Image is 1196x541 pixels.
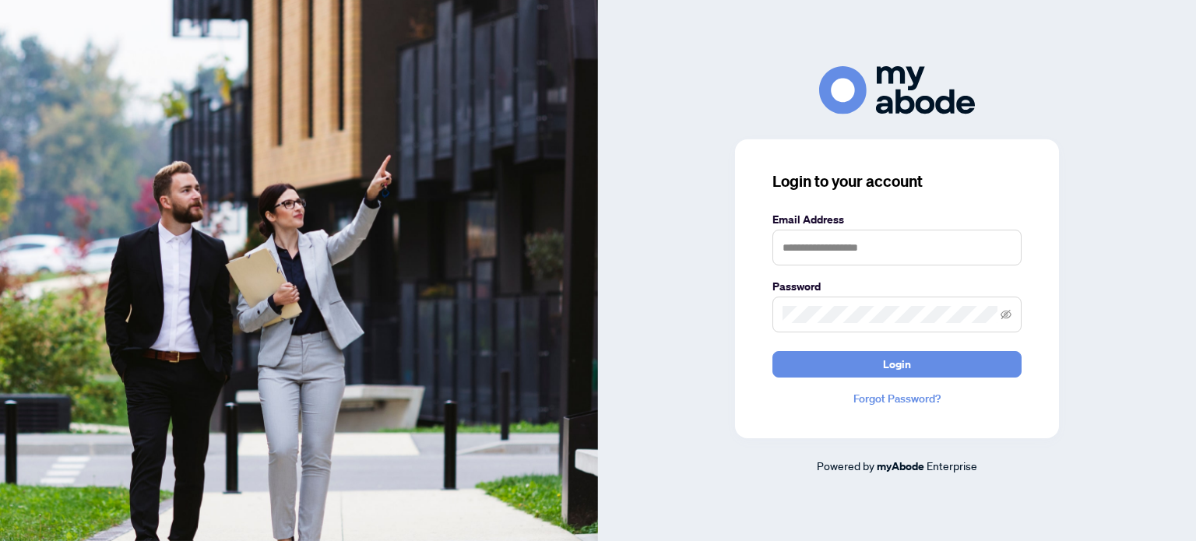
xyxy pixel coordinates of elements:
[1001,309,1011,320] span: eye-invisible
[772,390,1022,407] a: Forgot Password?
[883,352,911,377] span: Login
[772,351,1022,378] button: Login
[927,458,977,472] span: Enterprise
[877,458,924,475] a: myAbode
[772,170,1022,192] h3: Login to your account
[817,458,874,472] span: Powered by
[772,278,1022,295] label: Password
[772,211,1022,228] label: Email Address
[819,66,975,114] img: ma-logo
